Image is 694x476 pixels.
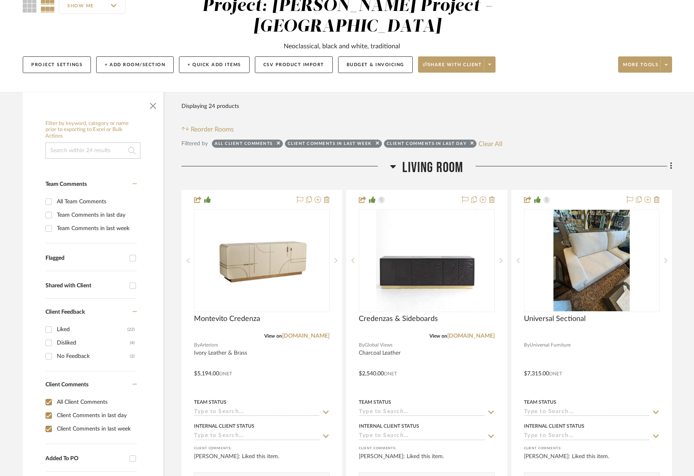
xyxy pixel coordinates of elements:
[96,56,174,73] button: + Add Room/Section
[194,452,330,469] div: [PERSON_NAME]: Liked this item.
[57,350,130,363] div: No Feedback
[524,209,659,312] div: 0
[130,336,135,349] div: (4)
[194,314,260,323] span: Montevito Credenza
[524,409,650,416] input: Type to Search…
[524,422,584,430] div: Internal Client Status
[364,341,392,349] span: Global Views
[181,125,234,134] button: Reorder Rooms
[429,334,447,338] span: View on
[387,141,467,149] div: Client Comments in last day
[194,341,200,349] span: By
[181,139,208,148] div: Filtered by
[618,56,672,73] button: More tools
[359,409,485,416] input: Type to Search…
[57,195,135,208] div: All Team Comments
[359,398,391,406] div: Team Status
[524,314,586,323] span: Universal Sectional
[359,314,438,323] span: Credenzas & Sideboards
[284,41,400,51] div: Neoclassical, black and white, traditional
[359,433,485,440] input: Type to Search…
[215,141,273,149] div: All Client Comments
[524,341,530,349] span: By
[45,255,125,262] div: Flagged
[255,56,333,73] button: CSV Product Import
[45,282,125,289] div: Shared with Client
[524,433,650,440] input: Type to Search…
[447,333,495,339] a: [DOMAIN_NAME]
[282,333,330,339] a: [DOMAIN_NAME]
[524,452,660,469] div: [PERSON_NAME]: Liked this item.
[211,210,313,311] img: Montevito Credenza
[194,433,320,440] input: Type to Search…
[179,56,250,73] button: + Quick Add Items
[23,56,91,73] button: Project Settings
[45,309,85,315] span: Client Feedback
[478,138,502,149] button: Clear All
[57,336,130,349] div: Disliked
[418,56,496,73] button: Share with client
[130,350,135,363] div: (2)
[554,210,630,311] img: Universal Sectional
[57,396,135,409] div: All Client Comments
[359,422,419,430] div: Internal Client Status
[57,209,135,222] div: Team Comments in last day
[264,334,282,338] span: View on
[524,398,556,406] div: Team Status
[194,398,226,406] div: Team Status
[45,455,125,462] div: Added To PO
[359,341,364,349] span: By
[57,422,135,435] div: Client Comments in last week
[194,409,320,416] input: Type to Search…
[145,96,161,112] button: Close
[57,323,127,336] div: Liked
[338,56,413,73] button: Budget & Invoicing
[376,210,477,311] img: Credenzas & Sideboards
[127,323,135,336] div: (22)
[402,159,463,177] span: Living Room
[200,341,218,349] span: Arteriors
[191,125,234,134] span: Reorder Rooms
[288,141,372,149] div: Client Comments in last week
[181,98,239,114] div: Displaying 24 products
[530,341,571,349] span: Universal Furniture
[423,62,482,74] span: Share with client
[57,222,135,235] div: Team Comments in last week
[359,452,494,469] div: [PERSON_NAME]: Liked this item.
[45,142,140,159] input: Search within 24 results
[623,62,658,74] span: More tools
[45,121,140,140] h6: Filter by keyword, category or name prior to exporting to Excel or Bulk Actions
[57,409,135,422] div: Client Comments in last day
[359,209,494,312] div: 0
[45,181,87,187] span: Team Comments
[45,382,88,388] span: Client Comments
[194,422,254,430] div: Internal Client Status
